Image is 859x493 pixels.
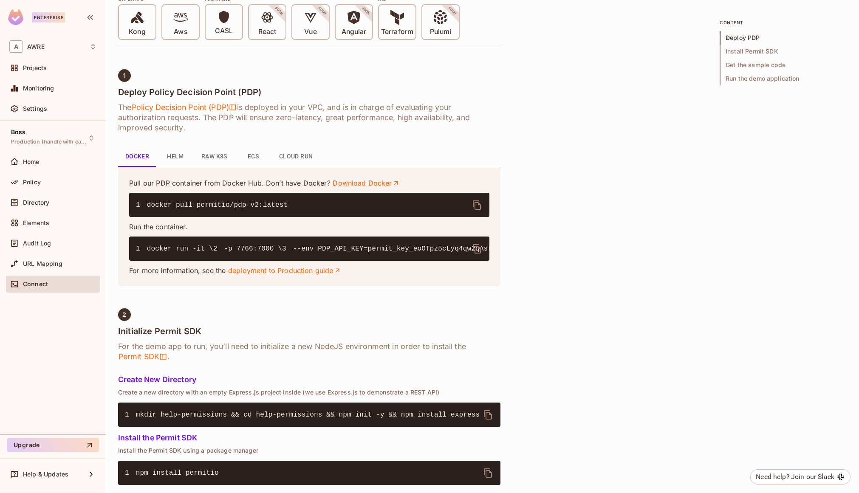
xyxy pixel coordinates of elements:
[23,158,40,165] span: Home
[333,178,400,188] a: Download Docker
[213,244,224,254] span: 2
[23,85,54,92] span: Monitoring
[125,410,136,420] span: 1
[156,146,195,167] button: Helm
[381,28,413,36] p: Terraform
[118,102,500,133] h6: The is deployed in your VPC, and is in charge of evaluating your authorization requests. The PDP ...
[9,40,23,53] span: A
[129,222,489,231] p: Run the container.
[272,146,320,167] button: Cloud Run
[756,472,834,482] div: Need help? Join our Slack
[129,178,489,188] p: Pull our PDP container from Docker Hub. Don’t have Docker?
[23,260,62,267] span: URL Mapping
[11,138,88,145] span: Production (handle with care)
[430,28,451,36] p: Pulumi
[122,311,126,318] span: 2
[118,447,500,454] p: Install the Permit SDK using a package manager
[342,28,367,36] p: Angular
[11,129,26,135] span: Boss
[478,405,498,425] button: delete
[147,245,213,253] span: docker run -it \
[195,146,234,167] button: Raw K8s
[23,471,68,478] span: Help & Updates
[136,244,147,254] span: 1
[174,28,187,36] p: Aws
[215,27,233,35] p: CASL
[136,411,480,419] span: mkdir help-permissions && cd help-permissions && npm init -y && npm install express
[123,72,126,79] span: 1
[23,240,51,247] span: Audit Log
[118,375,500,384] h5: Create New Directory
[118,87,500,97] h4: Deploy Policy Decision Point (PDP)
[129,266,489,275] p: For more information, see the
[27,43,45,50] span: Workspace: AWRE
[125,468,136,478] span: 1
[234,146,272,167] button: ECS
[720,72,847,85] span: Run the demo application
[147,201,288,209] span: docker pull permitio/pdp-v2:latest
[118,434,500,442] h5: Install the Permit SDK
[23,281,48,287] span: Connect
[136,469,219,477] span: npm install permitio
[23,220,49,226] span: Elements
[136,200,147,210] span: 1
[23,199,49,206] span: Directory
[7,438,99,452] button: Upgrade
[720,58,847,72] span: Get the sample code
[118,326,500,336] h4: Initialize Permit SDK
[23,105,47,112] span: Settings
[467,239,487,259] button: delete
[23,65,47,71] span: Projects
[8,9,23,25] img: SReyMgAAAABJRU5ErkJggg==
[304,28,316,36] p: Vue
[118,146,156,167] button: Docker
[32,12,65,23] div: Enterprise
[118,389,500,396] p: Create a new directory with an empty Express.js project inside (we use Express.js to demonstrate ...
[720,31,847,45] span: Deploy PDP
[131,102,237,113] span: Policy Decision Point (PDP)
[720,19,847,26] p: content
[118,352,167,362] span: Permit SDK
[478,463,498,483] button: delete
[258,28,276,36] p: React
[228,266,342,275] a: deployment to Production guide
[23,179,41,186] span: Policy
[720,45,847,58] span: Install Permit SDK
[467,195,487,215] button: delete
[129,28,145,36] p: Kong
[282,244,293,254] span: 3
[118,341,500,362] h6: For the demo app to run, you’ll need to initialize a new NodeJS environment in order to install t...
